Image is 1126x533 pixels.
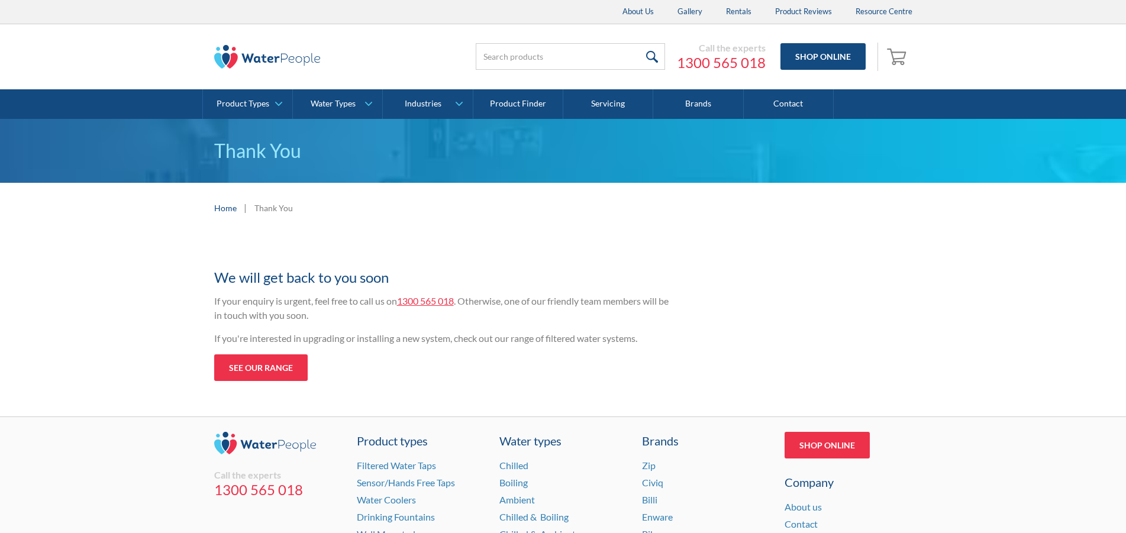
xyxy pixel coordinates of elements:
div: Water Types [311,99,356,109]
a: Boiling [499,477,528,488]
a: Water Types [293,89,382,119]
p: Thank You [214,137,912,165]
a: Shop Online [785,432,870,458]
a: 1300 565 018 [397,295,454,306]
h1: Thanks for your enquiry [214,245,676,261]
img: shopping cart [887,47,909,66]
a: Product types [357,432,485,450]
a: Product Finder [473,89,563,119]
div: Thank You [254,202,293,214]
a: Contact [744,89,834,119]
a: About us [785,501,822,512]
a: Sensor/Hands Free Taps [357,477,455,488]
a: 1300 565 018 [677,54,766,72]
a: Industries [383,89,472,119]
div: Industries [405,99,441,109]
div: Company [785,473,912,491]
div: Product Types [217,99,269,109]
a: Home [214,202,237,214]
img: The Water People [214,45,321,69]
a: Billi [642,494,657,505]
a: Product Types [203,89,292,119]
a: 1300 565 018 [214,481,342,499]
a: Water types [499,432,627,450]
a: Drinking Fountains [357,511,435,522]
a: Enware [642,511,673,522]
p: If your enquiry is urgent, feel free to call us on . Otherwise, one of our friendly team members ... [214,294,676,322]
a: Civiq [642,477,663,488]
a: Chilled & Boiling [499,511,569,522]
a: Chilled [499,460,528,471]
p: If you're interested in upgrading or installing a new system, check out our range of filtered wat... [214,331,676,345]
a: Brands [653,89,743,119]
a: See our range [214,354,308,381]
input: Search products [476,43,665,70]
a: Shop Online [780,43,866,70]
a: Water Coolers [357,494,416,505]
a: Ambient [499,494,535,505]
a: Servicing [563,89,653,119]
div: Call the experts [214,469,342,481]
h2: We will get back to you soon [214,267,676,288]
a: Filtered Water Taps [357,460,436,471]
a: Open cart [884,43,912,71]
div: Brands [642,432,770,450]
a: Zip [642,460,656,471]
div: | [243,201,249,215]
div: Call the experts [677,42,766,54]
a: Contact [785,518,818,529]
